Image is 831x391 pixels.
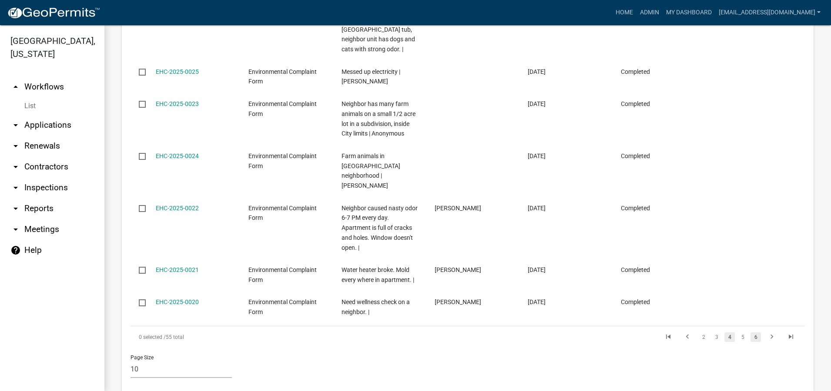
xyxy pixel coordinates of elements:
span: Neighbor caused nasty odor 6-7 PM every day. Apartment is full of cracks and holes. Window doesn'... [342,205,418,251]
a: go to previous page [679,332,696,342]
a: 4 [724,332,735,342]
a: EHC-2025-0022 [156,205,199,212]
span: Environmental Complaint Form [248,68,317,85]
span: Water heater broke. Mold every where in apartment. | [342,266,414,283]
li: page 3 [710,330,723,345]
li: page 6 [749,330,762,345]
span: Completed [621,266,650,273]
i: arrow_drop_down [10,203,21,214]
span: Completed [621,152,650,159]
a: 3 [711,332,722,342]
a: EHC-2025-0020 [156,298,199,305]
span: Need wellness check on a neighbor. | [342,298,410,315]
i: help [10,245,21,255]
span: 08/12/2025 [528,266,546,273]
i: arrow_drop_down [10,120,21,130]
span: Environmental Complaint Form [248,266,317,283]
span: Neighbor has many farm animals on a small 1/2 acre lot in a subdivision, inside City limits | Ano... [342,100,415,137]
span: Completed [621,205,650,212]
i: arrow_drop_down [10,162,21,172]
span: Environmental Complaint Form [248,100,317,117]
a: Home [612,4,637,21]
a: [EMAIL_ADDRESS][DOMAIN_NAME] [715,4,824,21]
a: go to last page [783,332,799,342]
a: 6 [751,332,761,342]
span: Yen Dang [435,298,481,305]
i: arrow_drop_down [10,182,21,193]
a: 5 [737,332,748,342]
a: My Dashboard [663,4,715,21]
span: 08/18/2025 [528,152,546,159]
a: 2 [698,332,709,342]
i: arrow_drop_down [10,224,21,235]
span: Farm animals in ivy hills neighborhood | Kerrigan Bartrum [342,152,400,189]
span: Messed up electricity | Wendy Schafer-Bozard [342,68,400,85]
div: 55 total [131,326,397,348]
span: 0 selected / [139,334,166,340]
span: 08/13/2025 [528,205,546,212]
span: Environmental Complaint Form [248,205,317,222]
i: arrow_drop_down [10,141,21,151]
li: page 5 [736,330,749,345]
li: page 4 [723,330,736,345]
a: EHC-2025-0021 [156,266,199,273]
i: arrow_drop_up [10,82,21,92]
a: EHC-2025-0023 [156,100,199,107]
a: go to next page [764,332,780,342]
a: EHC-2025-0024 [156,152,199,159]
a: EHC-2025-0025 [156,68,199,75]
a: Admin [637,4,663,21]
span: Yen Dang [435,266,481,273]
span: Completed [621,68,650,75]
span: 08/18/2025 [528,68,546,75]
span: 08/18/2025 [528,100,546,107]
span: Yen Dang [435,205,481,212]
span: Completed [621,298,650,305]
span: Environmental Complaint Form [248,152,317,169]
span: 08/12/2025 [528,298,546,305]
span: Completed [621,100,650,107]
span: Environmental Complaint Form [248,298,317,315]
li: page 2 [697,330,710,345]
a: go to first page [660,332,677,342]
